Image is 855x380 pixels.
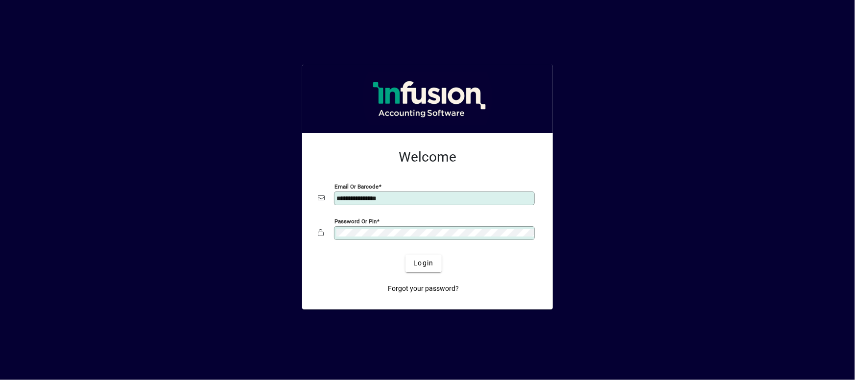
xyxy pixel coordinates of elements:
mat-label: Password or Pin [334,217,377,224]
button: Login [405,255,441,272]
h2: Welcome [318,149,537,166]
mat-label: Email or Barcode [334,183,379,190]
a: Forgot your password? [384,280,463,298]
span: Forgot your password? [388,284,459,294]
span: Login [413,258,433,268]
